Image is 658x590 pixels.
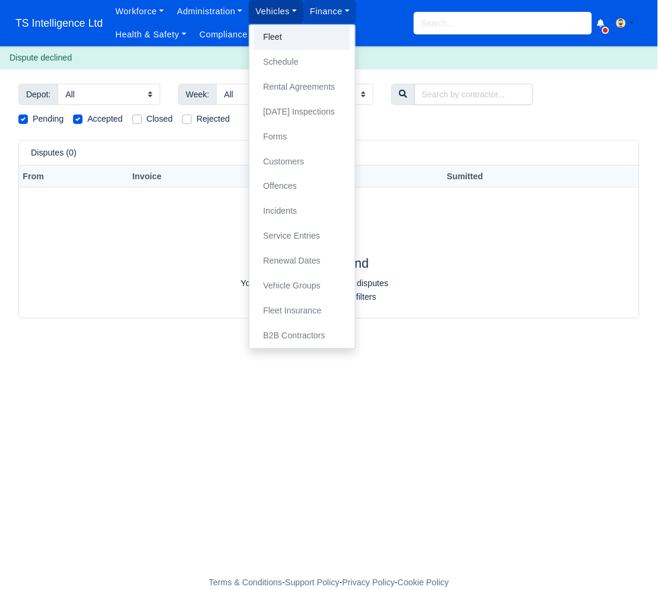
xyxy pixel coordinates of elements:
[444,166,610,188] th: Sumitted
[285,578,340,588] a: Support Policy
[254,25,350,50] a: Fleet
[33,112,64,126] label: Pending
[254,174,350,199] a: Offences
[197,112,230,126] label: Rejected
[24,202,606,304] div: No Disputes Found
[254,249,350,274] a: Renewal Dates
[254,224,350,249] a: Service Entries
[415,84,533,105] input: Search by contractor...
[254,150,350,175] a: Customers
[193,23,261,46] a: Compliance
[445,453,658,590] iframe: Chat Widget
[254,323,350,348] a: B2B Contractors
[18,84,58,105] span: Depot:
[209,578,282,588] a: Terms & Conditions
[254,100,350,125] a: [DATE] Inspections
[31,148,77,158] h6: Disputes (0)
[178,84,217,105] span: Week:
[87,112,122,126] label: Accepted
[254,125,350,150] a: Forms
[10,11,109,35] span: TS Intelligence Ltd
[109,23,193,46] a: Health & Safety
[24,277,606,304] p: Your search did not match any disputes Try searching with different filters
[44,576,614,590] div: - - -
[147,112,173,126] label: Closed
[19,166,129,188] th: From
[343,578,396,588] a: Privacy Policy
[254,299,350,323] a: Fleet Insurance
[414,12,592,34] input: Search...
[398,578,449,588] a: Cookie Policy
[254,199,350,224] a: Incidents
[261,23,306,46] a: Reports
[254,75,350,100] a: Rental Agreements
[10,12,109,35] a: TS Intelligence Ltd
[254,50,350,75] a: Schedule
[24,256,606,272] h4: No Disputes Found
[254,274,350,299] a: Vehicle Groups
[129,166,269,188] th: Invoice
